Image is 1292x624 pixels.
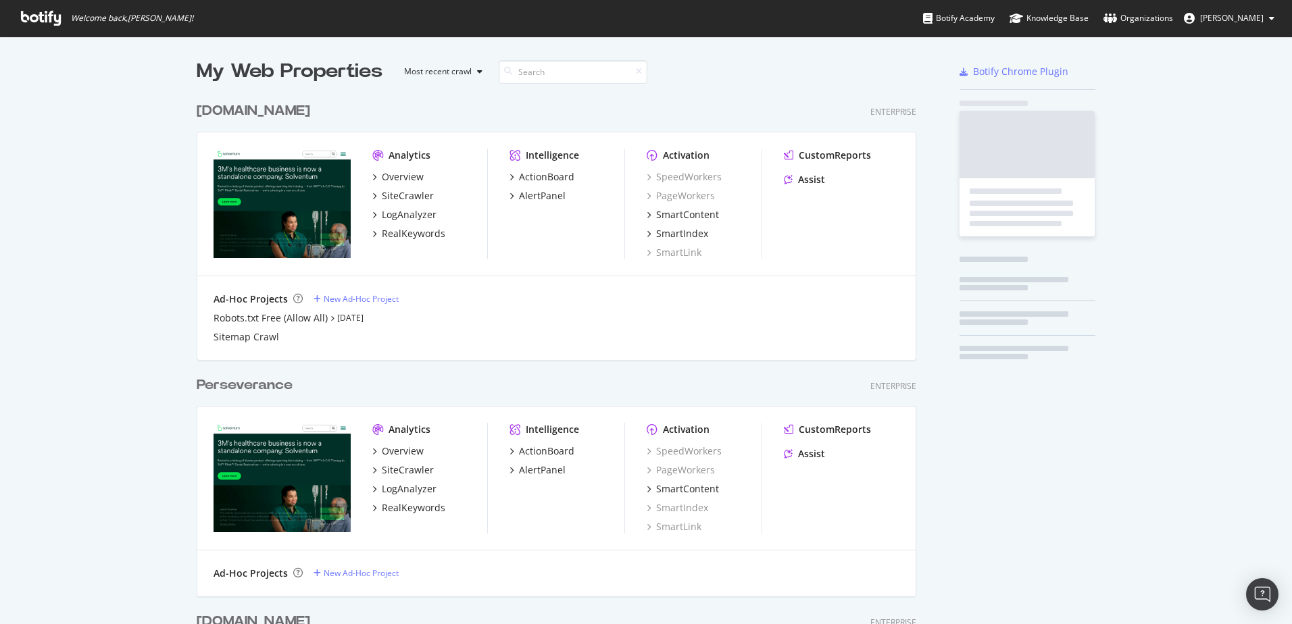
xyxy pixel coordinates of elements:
[372,208,437,222] a: LogAnalyzer
[519,189,566,203] div: AlertPanel
[519,444,574,458] div: ActionBoard
[799,423,871,436] div: CustomReports
[923,11,995,25] div: Botify Academy
[798,447,825,461] div: Assist
[382,227,445,240] div: RealKeywords
[647,227,708,240] a: SmartIndex
[393,61,488,82] button: Most recent crawl
[973,65,1068,78] div: Botify Chrome Plugin
[372,444,424,458] a: Overview
[784,149,871,162] a: CustomReports
[389,423,430,436] div: Analytics
[314,293,399,305] a: New Ad-Hoc Project
[647,501,708,515] a: SmartIndex
[784,173,825,186] a: Assist
[510,170,574,184] a: ActionBoard
[499,60,647,84] input: Search
[382,482,437,496] div: LogAnalyzer
[214,311,328,325] a: Robots.txt Free (Allow All)
[784,447,825,461] a: Assist
[647,520,701,534] a: SmartLink
[197,58,382,85] div: My Web Properties
[372,501,445,515] a: RealKeywords
[663,149,710,162] div: Activation
[382,444,424,458] div: Overview
[526,423,579,436] div: Intelligence
[404,68,472,76] div: Most recent crawl
[656,208,719,222] div: SmartContent
[382,463,434,477] div: SiteCrawler
[799,149,871,162] div: CustomReports
[214,330,279,344] a: Sitemap Crawl
[197,375,298,395] a: Perseverance
[372,482,437,496] a: LogAnalyzer
[647,463,715,477] a: PageWorkers
[372,227,445,240] a: RealKeywords
[382,189,434,203] div: SiteCrawler
[526,149,579,162] div: Intelligence
[337,312,364,323] a: [DATE]
[214,423,351,532] img: solventum-perserverance.com
[1103,11,1173,25] div: Organizations
[647,246,701,259] a: SmartLink
[663,423,710,436] div: Activation
[1173,7,1285,29] button: [PERSON_NAME]
[519,463,566,477] div: AlertPanel
[197,375,293,395] div: Perseverance
[798,173,825,186] div: Assist
[510,444,574,458] a: ActionBoard
[1200,12,1264,24] span: Travis Yano
[372,170,424,184] a: Overview
[324,293,399,305] div: New Ad-Hoc Project
[382,208,437,222] div: LogAnalyzer
[314,567,399,579] a: New Ad-Hoc Project
[519,170,574,184] div: ActionBoard
[870,380,916,392] div: Enterprise
[647,208,719,222] a: SmartContent
[870,106,916,118] div: Enterprise
[960,65,1068,78] a: Botify Chrome Plugin
[647,444,722,458] a: SpeedWorkers
[656,227,708,240] div: SmartIndex
[197,101,310,121] div: [DOMAIN_NAME]
[372,463,434,477] a: SiteCrawler
[647,170,722,184] a: SpeedWorkers
[1246,578,1278,610] div: Open Intercom Messenger
[382,501,445,515] div: RealKeywords
[372,189,434,203] a: SiteCrawler
[647,189,715,203] a: PageWorkers
[647,482,719,496] a: SmartContent
[510,463,566,477] a: AlertPanel
[214,567,288,580] div: Ad-Hoc Projects
[1010,11,1089,25] div: Knowledge Base
[382,170,424,184] div: Overview
[784,423,871,436] a: CustomReports
[71,13,193,24] span: Welcome back, [PERSON_NAME] !
[389,149,430,162] div: Analytics
[214,149,351,258] img: solventum.com
[656,482,719,496] div: SmartContent
[197,101,316,121] a: [DOMAIN_NAME]
[214,292,288,306] div: Ad-Hoc Projects
[324,567,399,579] div: New Ad-Hoc Project
[510,189,566,203] a: AlertPanel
